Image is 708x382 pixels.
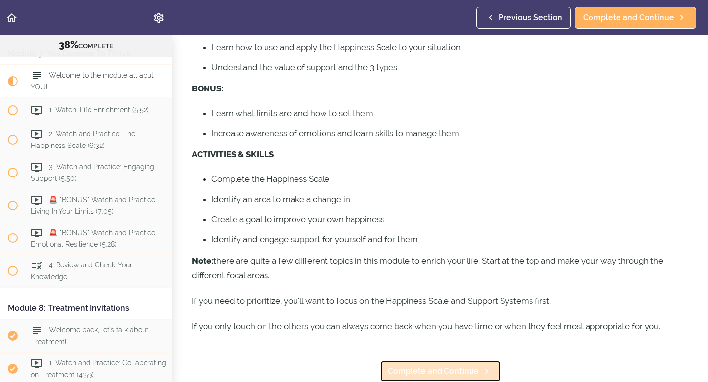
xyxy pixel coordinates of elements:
[192,84,223,93] strong: BONUS:
[211,108,373,118] span: Learn what limits are and how to set them
[211,174,329,184] span: Complete the Happiness Scale
[31,326,148,346] span: Welcome back, let's talk about Treatment!
[49,106,149,114] span: 1. Watch: Life Enrichment (5:52)
[31,262,132,281] span: 4. Review and Check: Your Knowledge
[380,360,501,382] a: Complete and Continue
[583,12,674,24] span: Complete and Continue
[192,256,213,265] strong: Note:
[31,196,157,215] span: 🚨 *BONUS* Watch and Practice: Living In Your Limits (7:05)
[12,39,159,52] div: COMPLETE
[575,7,696,29] a: Complete and Continue
[211,128,459,138] span: Increase awareness of emotions and learn skills to manage them
[153,12,165,24] svg: Settings Menu
[192,256,663,280] span: there are quite a few different topics in this module to enrich your life. Start at the top and m...
[211,194,350,204] span: Identify an area to make a change in
[499,12,562,24] span: Previous Section
[31,71,154,90] span: Welcome to the module all abut YOU!
[6,12,18,24] svg: Back to course curriculum
[388,365,479,377] span: Complete and Continue
[211,42,461,52] span: Learn how to use and apply the Happiness Scale to your situation
[31,130,135,149] span: 2. Watch and Practice: The Happiness Scale (6:32)
[31,229,157,248] span: 🚨 *BONUS* Watch and Practice: Emotional Resilience (5:28)
[31,163,154,182] span: 3. Watch and Practice: Engaging Support (5:50)
[59,39,78,51] span: 38%
[192,322,660,331] span: If you only touch on the others you can always come back when you have time or when they feel mos...
[476,7,571,29] a: Previous Section
[31,359,166,379] span: 1. Watch and Practice: Collaborating on Treatment (4:59)
[211,62,397,72] span: Understand the value of support and the 3 types
[211,214,384,224] span: Create a goal to improve your own happiness
[211,235,418,244] span: Identify and engage support for yourself and for them
[192,296,551,306] span: If you need to prioritize, you'll want to focus on the Happiness Scale and Support Systems first.
[192,149,274,159] strong: ACTIVITIES & SKILLS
